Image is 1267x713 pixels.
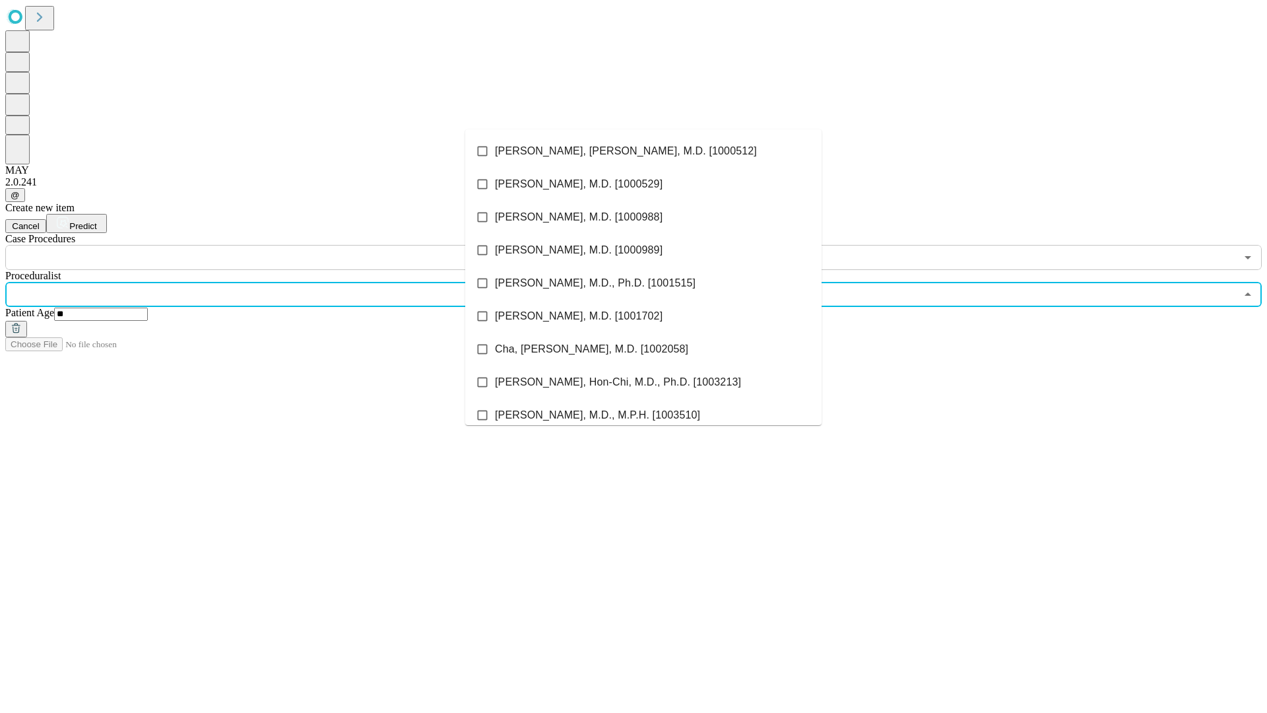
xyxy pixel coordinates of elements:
[495,407,700,423] span: [PERSON_NAME], M.D., M.P.H. [1003510]
[495,176,663,192] span: [PERSON_NAME], M.D. [1000529]
[46,214,107,233] button: Predict
[5,202,75,213] span: Create new item
[5,164,1262,176] div: MAY
[12,221,40,231] span: Cancel
[495,143,757,159] span: [PERSON_NAME], [PERSON_NAME], M.D. [1000512]
[495,308,663,324] span: [PERSON_NAME], M.D. [1001702]
[495,242,663,258] span: [PERSON_NAME], M.D. [1000989]
[495,209,663,225] span: [PERSON_NAME], M.D. [1000988]
[5,176,1262,188] div: 2.0.241
[11,190,20,200] span: @
[495,341,688,357] span: Cha, [PERSON_NAME], M.D. [1002058]
[69,221,96,231] span: Predict
[1239,248,1257,267] button: Open
[1239,285,1257,304] button: Close
[5,233,75,244] span: Scheduled Procedure
[5,270,61,281] span: Proceduralist
[5,188,25,202] button: @
[5,307,54,318] span: Patient Age
[495,374,741,390] span: [PERSON_NAME], Hon-Chi, M.D., Ph.D. [1003213]
[495,275,696,291] span: [PERSON_NAME], M.D., Ph.D. [1001515]
[5,219,46,233] button: Cancel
